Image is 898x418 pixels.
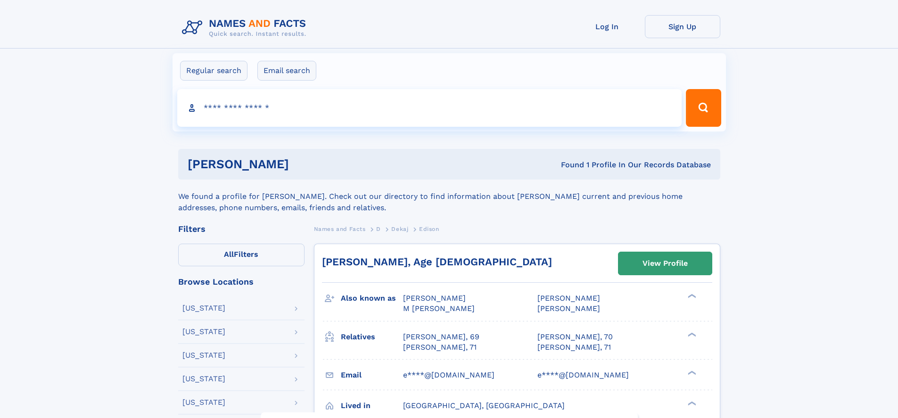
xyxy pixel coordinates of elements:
[341,290,403,306] h3: Also known as
[537,342,611,352] a: [PERSON_NAME], 71
[314,223,366,235] a: Names and Facts
[685,369,697,376] div: ❯
[685,293,697,299] div: ❯
[643,253,688,274] div: View Profile
[322,256,552,268] a: [PERSON_NAME], Age [DEMOGRAPHIC_DATA]
[403,332,479,342] a: [PERSON_NAME], 69
[391,226,408,232] span: Dekaj
[180,61,247,81] label: Regular search
[376,226,381,232] span: D
[177,89,682,127] input: search input
[341,329,403,345] h3: Relatives
[182,375,225,383] div: [US_STATE]
[645,15,720,38] a: Sign Up
[403,342,477,352] a: [PERSON_NAME], 71
[178,180,720,213] div: We found a profile for [PERSON_NAME]. Check out our directory to find information about [PERSON_N...
[376,223,381,235] a: D
[182,352,225,359] div: [US_STATE]
[403,304,475,313] span: M [PERSON_NAME]
[419,226,439,232] span: Edison
[618,252,712,275] a: View Profile
[182,328,225,336] div: [US_STATE]
[178,244,305,266] label: Filters
[178,278,305,286] div: Browse Locations
[685,331,697,337] div: ❯
[257,61,316,81] label: Email search
[403,401,565,410] span: [GEOGRAPHIC_DATA], [GEOGRAPHIC_DATA]
[182,399,225,406] div: [US_STATE]
[537,304,600,313] span: [PERSON_NAME]
[685,400,697,406] div: ❯
[537,294,600,303] span: [PERSON_NAME]
[178,15,314,41] img: Logo Names and Facts
[403,294,466,303] span: [PERSON_NAME]
[391,223,408,235] a: Dekaj
[188,158,425,170] h1: [PERSON_NAME]
[569,15,645,38] a: Log In
[178,225,305,233] div: Filters
[686,89,721,127] button: Search Button
[182,304,225,312] div: [US_STATE]
[537,332,613,342] a: [PERSON_NAME], 70
[341,367,403,383] h3: Email
[224,250,234,259] span: All
[425,160,711,170] div: Found 1 Profile In Our Records Database
[341,398,403,414] h3: Lived in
